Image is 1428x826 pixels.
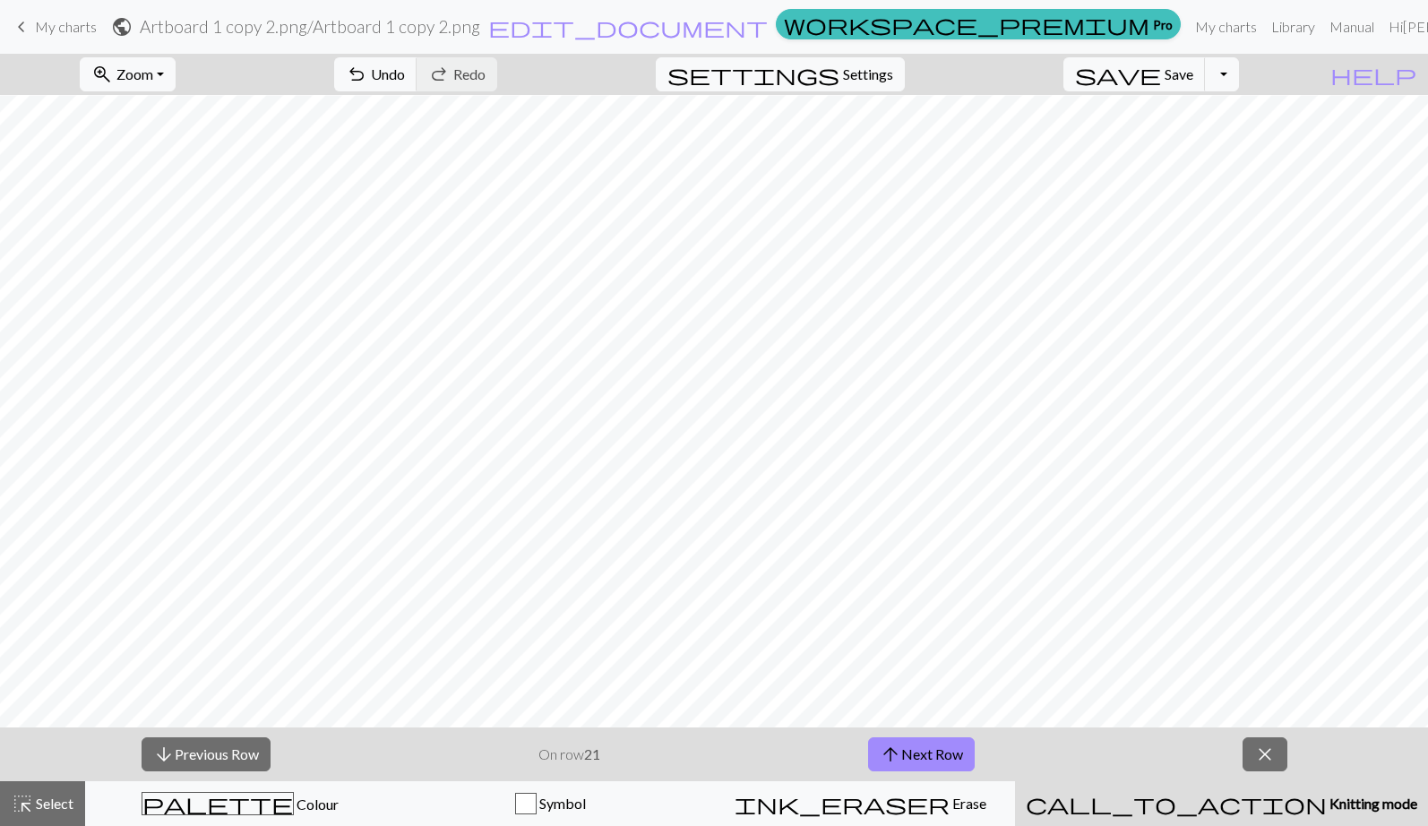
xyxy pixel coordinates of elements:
span: Settings [843,64,893,85]
span: Knitting mode [1327,795,1417,812]
span: keyboard_arrow_left [11,14,32,39]
span: Erase [950,795,986,812]
span: call_to_action [1026,791,1327,816]
span: Save [1165,65,1193,82]
span: zoom_in [91,62,113,87]
i: Settings [667,64,839,85]
span: help [1330,62,1416,87]
span: undo [346,62,367,87]
a: Pro [776,9,1181,39]
p: On row [538,744,600,765]
button: Next Row [868,737,975,771]
h2: Artboard 1 copy 2.png / Artboard 1 copy 2.png [140,16,480,37]
span: Zoom [116,65,153,82]
button: Colour [85,781,395,826]
span: arrow_upward [880,742,901,767]
a: Library [1264,9,1322,45]
a: My charts [1188,9,1264,45]
button: SettingsSettings [656,57,905,91]
span: palette [142,791,293,816]
span: highlight_alt [12,791,33,816]
button: Knitting mode [1015,781,1428,826]
span: public [111,14,133,39]
button: Undo [334,57,417,91]
span: My charts [35,18,97,35]
span: ink_eraser [735,791,950,816]
a: Manual [1322,9,1381,45]
span: arrow_downward [153,742,175,767]
button: Erase [705,781,1015,826]
a: My charts [11,12,97,42]
span: workspace_premium [784,12,1149,37]
button: Previous Row [142,737,271,771]
span: close [1254,742,1276,767]
span: Symbol [537,795,586,812]
span: edit_document [488,14,768,39]
span: settings [667,62,839,87]
span: Select [33,795,73,812]
button: Symbol [395,781,705,826]
button: Save [1063,57,1206,91]
span: Undo [371,65,405,82]
span: Colour [294,796,339,813]
strong: 21 [584,745,600,762]
button: Zoom [80,57,176,91]
span: save [1075,62,1161,87]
